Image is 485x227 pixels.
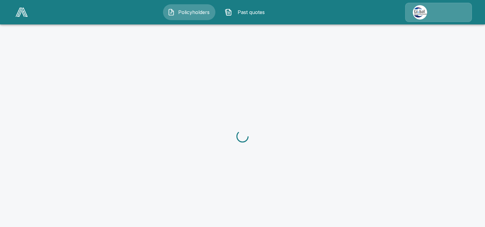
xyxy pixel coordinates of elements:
span: Past quotes [235,9,268,16]
span: Policyholders [177,9,211,16]
img: AA Logo [16,8,28,17]
button: Policyholders IconPolicyholders [163,4,215,20]
button: Past quotes IconPast quotes [220,4,273,20]
img: Policyholders Icon [168,9,175,16]
img: Past quotes Icon [225,9,232,16]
